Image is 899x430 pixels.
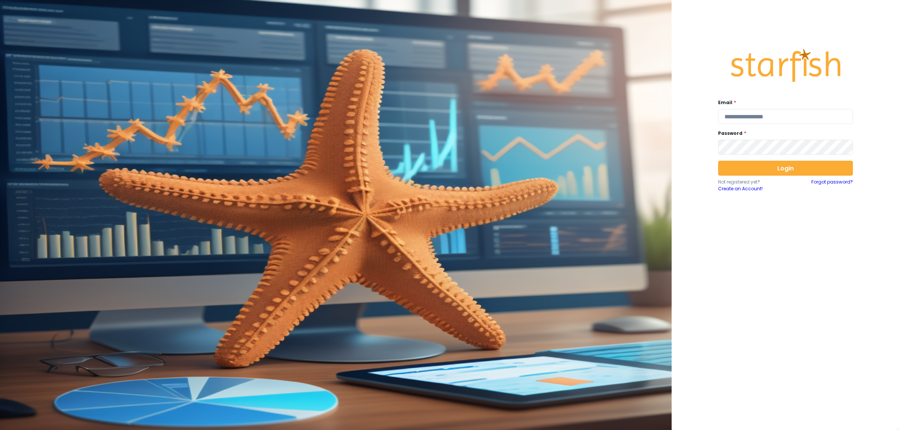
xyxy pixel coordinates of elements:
[718,99,848,106] label: Email
[718,179,786,185] p: Not registered yet?
[811,179,853,192] a: Forgot password?
[718,130,848,137] label: Password
[718,161,853,176] button: Login
[729,42,842,89] img: Logo.42cb71d561138c82c4ab.png
[718,185,786,192] a: Create an Account!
